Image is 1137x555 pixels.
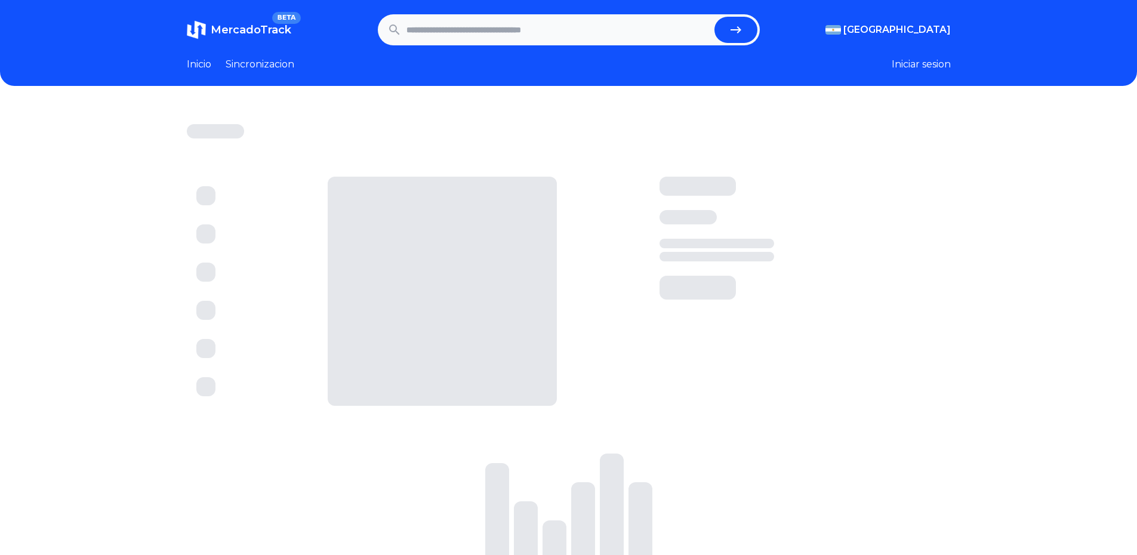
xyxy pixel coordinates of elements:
[825,25,841,35] img: Argentina
[843,23,951,37] span: [GEOGRAPHIC_DATA]
[187,20,206,39] img: MercadoTrack
[892,57,951,72] button: Iniciar sesion
[211,23,291,36] span: MercadoTrack
[187,57,211,72] a: Inicio
[226,57,294,72] a: Sincronizacion
[187,20,291,39] a: MercadoTrackBETA
[272,12,300,24] span: BETA
[825,23,951,37] button: [GEOGRAPHIC_DATA]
